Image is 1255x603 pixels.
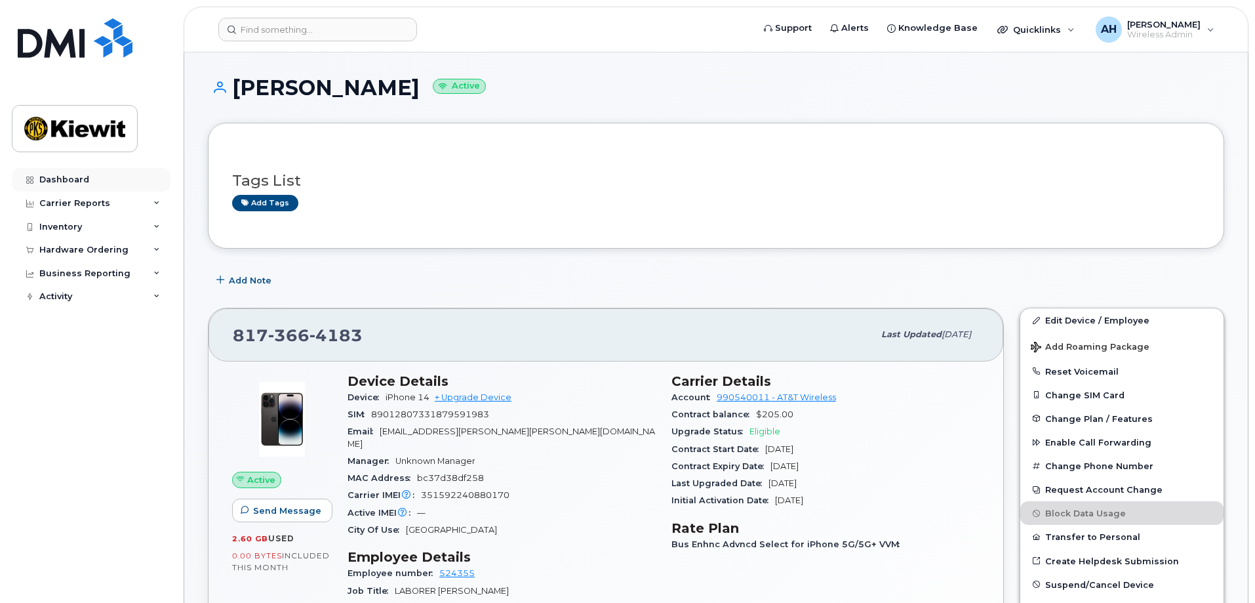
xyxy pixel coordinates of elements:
[433,79,486,94] small: Active
[1045,413,1153,423] span: Change Plan / Features
[671,495,775,505] span: Initial Activation Date
[1020,308,1224,332] a: Edit Device / Employee
[770,461,799,471] span: [DATE]
[671,461,770,471] span: Contract Expiry Date
[229,274,271,287] span: Add Note
[421,490,509,500] span: 351592240880170
[268,533,294,543] span: used
[348,426,655,448] span: [EMAIL_ADDRESS][PERSON_NAME][PERSON_NAME][DOMAIN_NAME]
[208,268,283,292] button: Add Note
[348,473,417,483] span: MAC Address
[232,534,268,543] span: 2.60 GB
[348,490,421,500] span: Carrier IMEI
[671,478,768,488] span: Last Upgraded Date
[247,474,275,486] span: Active
[775,495,803,505] span: [DATE]
[439,568,475,578] a: 524355
[1045,438,1151,447] span: Enable Call Forwarding
[717,392,836,402] a: 990540011 - AT&T Wireless
[232,499,332,522] button: Send Message
[671,520,980,536] h3: Rate Plan
[348,392,386,402] span: Device
[348,549,656,565] h3: Employee Details
[1020,360,1224,383] button: Reset Voicemail
[671,392,717,402] span: Account
[243,380,321,459] img: image20231002-3703462-njx0qo.jpeg
[1020,383,1224,407] button: Change SIM Card
[348,568,439,578] span: Employee number
[348,525,406,535] span: City Of Use
[348,456,395,466] span: Manager
[348,508,417,518] span: Active IMEI
[348,426,380,436] span: Email
[435,392,511,402] a: + Upgrade Device
[1020,525,1224,549] button: Transfer to Personal
[768,478,797,488] span: [DATE]
[1020,430,1224,454] button: Enable Call Forwarding
[348,586,395,596] span: Job Title
[232,551,282,560] span: 0.00 Bytes
[765,444,793,454] span: [DATE]
[1020,478,1224,501] button: Request Account Change
[309,325,363,345] span: 4183
[671,444,765,454] span: Contract Start Date
[1020,501,1224,525] button: Block Data Usage
[1020,549,1224,573] a: Create Helpdesk Submission
[268,325,309,345] span: 366
[1020,333,1224,360] button: Add Roaming Package
[942,329,971,339] span: [DATE]
[386,392,429,402] span: iPhone 14
[232,551,330,572] span: included this month
[348,409,371,419] span: SIM
[395,456,475,466] span: Unknown Manager
[233,325,363,345] span: 817
[417,508,426,518] span: —
[371,409,489,419] span: 89012807331879591983
[232,195,298,211] a: Add tags
[1045,579,1154,589] span: Suspend/Cancel Device
[671,539,906,549] span: Bus Enhnc Advncd Select for iPhone 5G/5G+ VVM
[1020,573,1224,596] button: Suspend/Cancel Device
[232,173,1200,189] h3: Tags List
[671,409,756,419] span: Contract balance
[406,525,497,535] span: [GEOGRAPHIC_DATA]
[671,373,980,389] h3: Carrier Details
[1198,546,1245,593] iframe: Messenger Launcher
[749,426,780,436] span: Eligible
[208,76,1224,99] h1: [PERSON_NAME]
[756,409,793,419] span: $205.00
[348,373,656,389] h3: Device Details
[1020,454,1224,478] button: Change Phone Number
[395,586,509,596] span: LABORER [PERSON_NAME]
[881,329,942,339] span: Last updated
[253,505,321,517] span: Send Message
[1031,342,1149,354] span: Add Roaming Package
[417,473,484,483] span: bc37d38df258
[671,426,749,436] span: Upgrade Status
[1020,407,1224,430] button: Change Plan / Features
